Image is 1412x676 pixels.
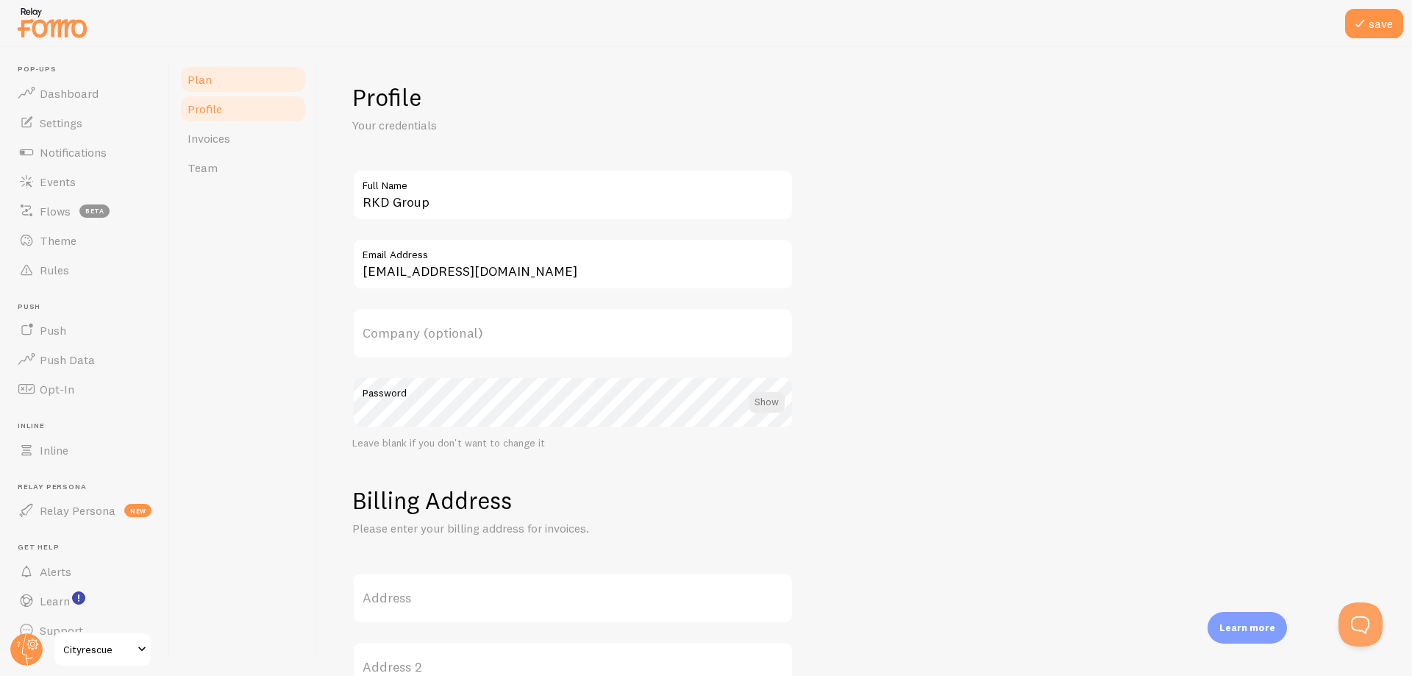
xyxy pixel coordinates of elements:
label: Address [352,572,794,624]
span: Push Data [40,352,95,367]
a: Theme [9,226,160,255]
a: Events [9,167,160,196]
a: Settings [9,108,160,138]
span: Notifications [40,145,107,160]
span: Plan [188,72,212,87]
a: Rules [9,255,160,285]
a: Notifications [9,138,160,167]
span: Push [18,302,160,312]
a: Opt-In [9,374,160,404]
a: Dashboard [9,79,160,108]
a: Plan [179,65,307,94]
span: Opt-In [40,382,74,396]
label: Password [352,377,794,402]
span: new [124,504,151,517]
iframe: Help Scout Beacon - Open [1338,602,1383,647]
a: Cityrescue [53,632,152,667]
span: Learn [40,594,70,608]
span: Settings [40,115,82,130]
span: Dashboard [40,86,99,101]
a: Profile [179,94,307,124]
span: Invoices [188,131,230,146]
span: Inline [18,421,160,431]
div: Learn more [1208,612,1287,644]
span: beta [79,204,110,218]
h1: Billing Address [352,485,1377,516]
span: Team [188,160,218,175]
span: Inline [40,443,68,458]
label: Email Address [352,238,794,263]
a: Relay Persona new [9,496,160,525]
div: Leave blank if you don't want to change it [352,437,794,450]
span: Alerts [40,564,71,579]
a: Learn [9,586,160,616]
span: Push [40,323,66,338]
span: Relay Persona [40,503,115,518]
span: Flows [40,204,71,218]
svg: <p>Watch New Feature Tutorials!</p> [72,591,85,605]
a: Alerts [9,557,160,586]
p: Please enter your billing address for invoices. [352,520,705,537]
span: Events [40,174,76,189]
a: Invoices [179,124,307,153]
p: Your credentials [352,117,705,134]
span: Theme [40,233,76,248]
span: Pop-ups [18,65,160,74]
span: Cityrescue [63,641,133,658]
span: Support [40,623,83,638]
p: Learn more [1219,621,1275,635]
label: Full Name [352,169,794,194]
label: Company (optional) [352,307,794,359]
img: fomo-relay-logo-orange.svg [15,4,89,41]
a: Inline [9,435,160,465]
span: Relay Persona [18,483,160,492]
span: Get Help [18,543,160,552]
span: Profile [188,102,222,116]
a: Support [9,616,160,645]
a: Push Data [9,345,160,374]
span: Rules [40,263,69,277]
a: Team [179,153,307,182]
a: Push [9,316,160,345]
h1: Profile [352,82,1377,113]
a: Flows beta [9,196,160,226]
